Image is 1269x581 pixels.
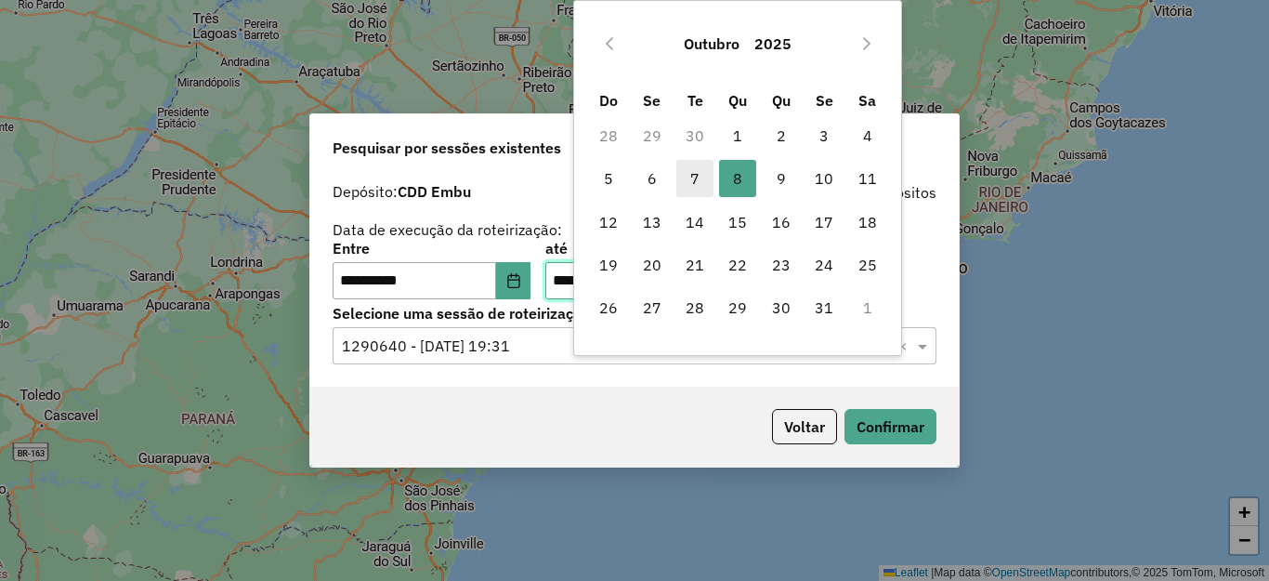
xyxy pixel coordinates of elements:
span: 2 [763,117,800,154]
td: 8 [716,157,759,200]
td: 4 [845,114,888,157]
td: 22 [716,244,759,286]
td: 5 [587,157,630,200]
span: 31 [805,289,843,326]
td: 19 [587,244,630,286]
td: 20 [631,244,674,286]
span: 17 [805,204,843,241]
td: 1 [716,114,759,157]
span: Clear all [897,335,913,357]
span: 10 [805,160,843,197]
span: 4 [849,117,886,154]
span: 26 [590,289,627,326]
label: Data de execução da roteirização: [333,218,562,241]
span: 1 [719,117,756,154]
span: 7 [676,160,713,197]
td: 28 [674,286,716,329]
span: 16 [763,204,800,241]
td: 25 [845,244,888,286]
label: até [545,237,743,259]
span: 20 [634,246,671,284]
span: 19 [590,246,627,284]
span: Se [816,91,833,110]
button: Confirmar [844,409,936,444]
span: 12 [590,204,627,241]
button: Choose Year [747,21,799,66]
td: 28 [587,114,630,157]
span: 22 [719,246,756,284]
span: 29 [719,289,756,326]
td: 2 [760,114,803,157]
label: Depósito: [333,180,471,203]
td: 27 [631,286,674,329]
button: Choose Date [496,262,531,299]
span: Se [643,91,661,110]
td: 1 [845,286,888,329]
button: Previous Month [595,29,624,59]
span: 25 [849,246,886,284]
span: 24 [805,246,843,284]
span: 3 [805,117,843,154]
td: 26 [587,286,630,329]
span: Qu [772,91,791,110]
td: 6 [631,157,674,200]
span: 30 [763,289,800,326]
button: Choose Month [676,21,747,66]
span: 21 [676,246,713,284]
span: Te [687,91,703,110]
td: 15 [716,201,759,244]
label: Entre [333,237,530,259]
td: 30 [674,114,716,157]
span: 27 [634,289,671,326]
td: 29 [716,286,759,329]
span: 8 [719,160,756,197]
td: 30 [760,286,803,329]
td: 13 [631,201,674,244]
span: Qu [728,91,747,110]
td: 10 [803,157,845,200]
td: 14 [674,201,716,244]
td: 23 [760,244,803,286]
td: 31 [803,286,845,329]
label: Selecione uma sessão de roteirização: [333,302,936,324]
td: 24 [803,244,845,286]
span: 28 [676,289,713,326]
span: Pesquisar por sessões existentes [333,137,561,159]
td: 9 [760,157,803,200]
strong: CDD Embu [398,182,471,201]
td: 18 [845,201,888,244]
td: 16 [760,201,803,244]
td: 7 [674,157,716,200]
span: Do [599,91,618,110]
span: 5 [590,160,627,197]
td: 29 [631,114,674,157]
span: 13 [634,204,671,241]
td: 17 [803,201,845,244]
span: 14 [676,204,713,241]
span: 9 [763,160,800,197]
span: 11 [849,160,886,197]
span: 23 [763,246,800,284]
td: 12 [587,201,630,244]
td: 11 [845,157,888,200]
td: 3 [803,114,845,157]
button: Next Month [852,29,882,59]
td: 21 [674,244,716,286]
span: 15 [719,204,756,241]
span: 6 [634,160,671,197]
span: 18 [849,204,886,241]
button: Voltar [772,409,837,444]
span: Sa [858,91,876,110]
